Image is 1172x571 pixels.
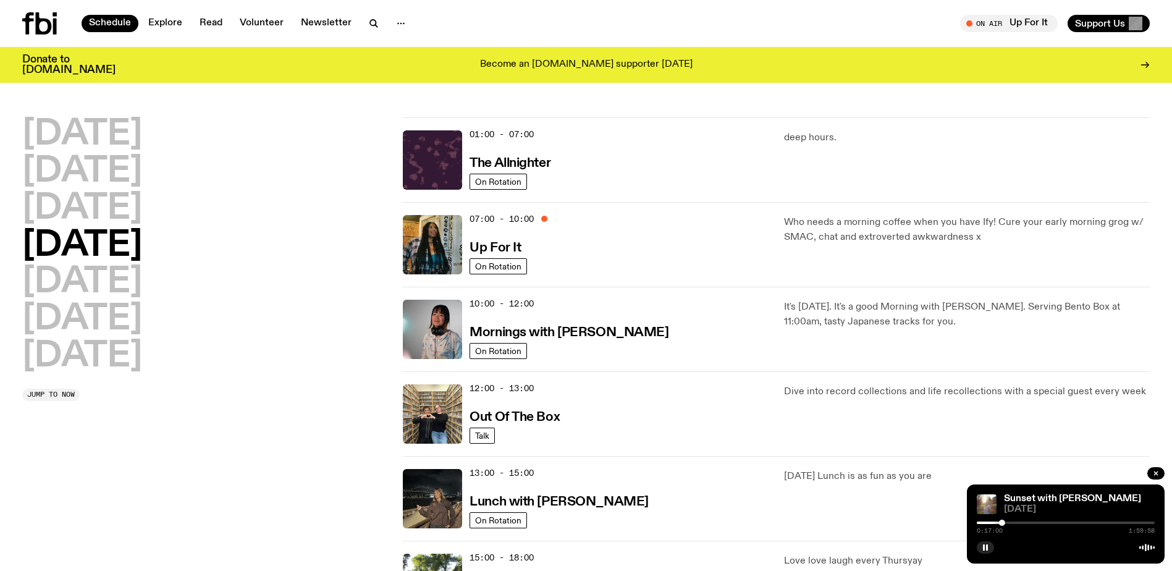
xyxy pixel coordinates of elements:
[470,157,550,170] h3: The Allnighter
[470,174,527,190] a: On Rotation
[480,59,693,70] p: Become an [DOMAIN_NAME] supporter [DATE]
[470,239,521,255] a: Up For It
[403,384,462,444] img: Matt and Kate stand in the music library and make a heart shape with one hand each.
[1004,494,1141,504] a: Sunset with [PERSON_NAME]
[22,339,142,374] button: [DATE]
[27,391,75,398] span: Jump to now
[470,408,560,424] a: Out Of The Box
[22,192,142,226] button: [DATE]
[1129,528,1155,534] span: 1:59:58
[470,298,534,310] span: 10:00 - 12:00
[784,300,1150,329] p: It's [DATE]. It's a good Morning with [PERSON_NAME]. Serving Bento Box at 11:00am, tasty Japanese...
[470,129,534,140] span: 01:00 - 07:00
[22,265,142,300] button: [DATE]
[470,324,668,339] a: Mornings with [PERSON_NAME]
[470,493,648,509] a: Lunch with [PERSON_NAME]
[1068,15,1150,32] button: Support Us
[470,343,527,359] a: On Rotation
[784,130,1150,145] p: deep hours.
[475,346,521,355] span: On Rotation
[470,512,527,528] a: On Rotation
[977,528,1003,534] span: 0:17:00
[82,15,138,32] a: Schedule
[475,177,521,186] span: On Rotation
[22,389,80,401] button: Jump to now
[475,261,521,271] span: On Rotation
[470,428,495,444] a: Talk
[293,15,359,32] a: Newsletter
[470,467,534,479] span: 13:00 - 15:00
[22,54,116,75] h3: Donate to [DOMAIN_NAME]
[470,496,648,509] h3: Lunch with [PERSON_NAME]
[784,215,1150,245] p: Who needs a morning coffee when you have Ify! Cure your early morning grog w/ SMAC, chat and extr...
[192,15,230,32] a: Read
[1075,18,1125,29] span: Support Us
[470,258,527,274] a: On Rotation
[470,552,534,564] span: 15:00 - 18:00
[470,154,550,170] a: The Allnighter
[470,383,534,394] span: 12:00 - 13:00
[784,384,1150,399] p: Dive into record collections and life recollections with a special guest every week
[470,213,534,225] span: 07:00 - 10:00
[470,326,668,339] h3: Mornings with [PERSON_NAME]
[470,242,521,255] h3: Up For It
[1004,505,1155,514] span: [DATE]
[403,300,462,359] img: Kana Frazer is smiling at the camera with her head tilted slightly to her left. She wears big bla...
[22,154,142,189] button: [DATE]
[232,15,291,32] a: Volunteer
[403,215,462,274] img: Ify - a Brown Skin girl with black braided twists, looking up to the side with her tongue stickin...
[784,469,1150,484] p: [DATE] Lunch is as fun as you are
[960,15,1058,32] button: On AirUp For It
[22,229,142,263] button: [DATE]
[475,515,521,525] span: On Rotation
[470,411,560,424] h3: Out Of The Box
[403,469,462,528] img: Izzy Page stands above looking down at Opera Bar. She poses in front of the Harbour Bridge in the...
[784,554,1150,569] p: Love love laugh every Thursyay
[22,117,142,152] button: [DATE]
[22,302,142,337] button: [DATE]
[475,431,489,440] span: Talk
[141,15,190,32] a: Explore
